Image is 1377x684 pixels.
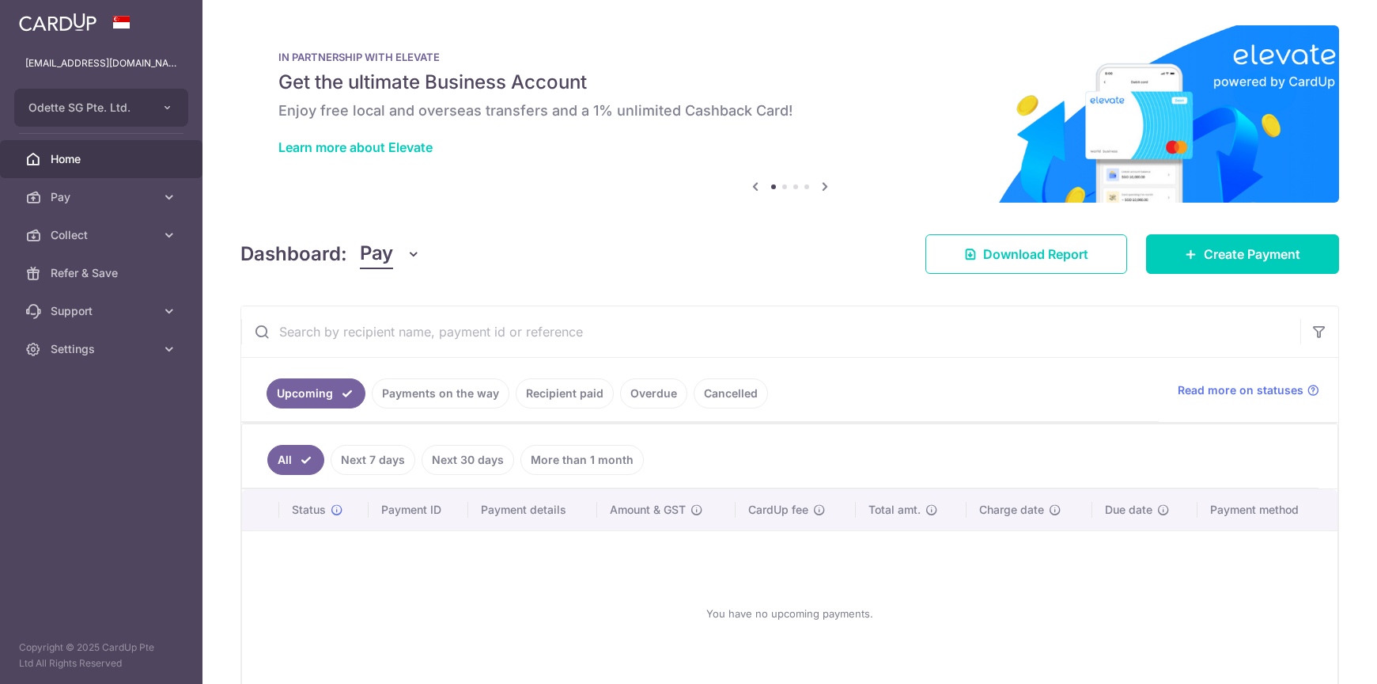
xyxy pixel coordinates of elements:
a: Next 30 days [422,445,514,475]
a: Download Report [925,234,1127,274]
span: Pay [360,239,393,269]
img: CardUp [19,13,96,32]
span: Create Payment [1204,245,1300,264]
span: Home [51,151,155,167]
th: Payment ID [369,489,468,530]
a: Learn more about Elevate [278,139,433,155]
span: Settings [51,341,155,357]
div: You have no upcoming payments. [261,544,1318,683]
p: IN PARTNERSHIP WITH ELEVATE [278,51,1301,63]
h6: Enjoy free local and overseas transfers and a 1% unlimited Cashback Card! [278,101,1301,120]
a: More than 1 month [520,445,644,475]
a: Upcoming [267,378,365,408]
button: Pay [360,239,421,269]
a: Payments on the way [372,378,509,408]
h5: Get the ultimate Business Account [278,70,1301,95]
a: Next 7 days [331,445,415,475]
a: Read more on statuses [1178,382,1319,398]
th: Payment method [1197,489,1337,530]
a: Create Payment [1146,234,1339,274]
a: Recipient paid [516,378,614,408]
span: Odette SG Pte. Ltd. [28,100,146,116]
a: All [267,445,324,475]
input: Search by recipient name, payment id or reference [241,306,1300,357]
span: Amount & GST [610,502,686,518]
span: Due date [1105,502,1152,518]
span: Collect [51,227,155,243]
span: Refer & Save [51,265,155,281]
span: Support [51,303,155,319]
a: Overdue [620,378,687,408]
img: Renovation banner [240,25,1339,203]
a: Cancelled [694,378,768,408]
p: [EMAIL_ADDRESS][DOMAIN_NAME] [25,55,177,71]
span: Read more on statuses [1178,382,1303,398]
span: Download Report [983,245,1088,264]
span: Status [292,502,326,518]
span: Total amt. [868,502,921,518]
span: Pay [51,189,155,205]
th: Payment details [468,489,597,530]
h4: Dashboard: [240,240,347,268]
span: Charge date [979,502,1044,518]
button: Odette SG Pte. Ltd. [14,89,188,127]
span: CardUp fee [748,502,808,518]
